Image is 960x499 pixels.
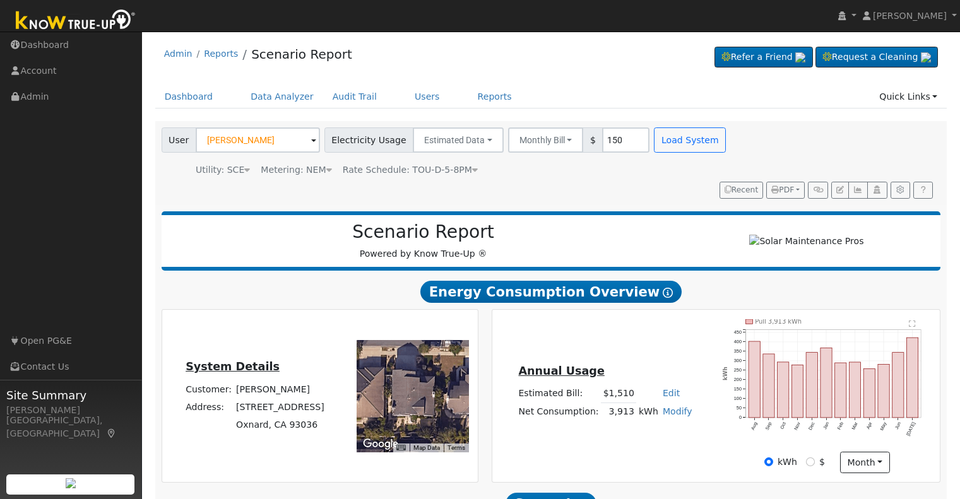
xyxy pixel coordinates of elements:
[808,182,827,199] button: Generate Report Link
[723,367,729,380] text: kWh
[168,221,679,261] div: Powered by Know True-Up ®
[880,421,889,431] text: May
[184,398,234,416] td: Address:
[343,165,478,175] span: Alias: None
[663,406,692,416] a: Modify
[714,47,813,68] a: Refer a Friend
[413,443,440,452] button: Map Data
[196,163,250,177] div: Utility: SCE
[870,85,947,109] a: Quick Links
[734,377,742,382] text: 200
[601,402,636,421] td: 3,913
[821,348,833,418] rect: onclick=""
[837,421,845,431] text: Feb
[204,49,238,59] a: Reports
[9,7,142,35] img: Know True-Up
[6,414,135,440] div: [GEOGRAPHIC_DATA], [GEOGRAPHIC_DATA]
[831,182,849,199] button: Edit User
[234,398,327,416] td: [STREET_ADDRESS]
[894,421,903,431] text: Jun
[808,421,817,431] text: Dec
[806,457,815,466] input: $
[867,182,887,199] button: Login As
[663,288,673,298] i: Show Help
[6,404,135,417] div: [PERSON_NAME]
[196,127,320,153] input: Select a User
[734,367,742,373] text: 250
[323,85,386,109] a: Audit Trail
[734,386,742,392] text: 150
[734,348,742,354] text: 350
[405,85,449,109] a: Users
[873,11,947,21] span: [PERSON_NAME]
[734,358,742,363] text: 300
[764,421,773,431] text: Sep
[893,352,904,418] rect: onclick=""
[234,416,327,433] td: Oxnard, CA 93036
[749,235,863,248] img: Solar Maintenance Pros
[516,402,601,421] td: Net Consumption:
[6,387,135,404] span: Site Summary
[851,421,860,431] text: Mar
[866,421,874,430] text: Apr
[241,85,323,109] a: Data Analyzer
[793,421,802,431] text: Nov
[164,49,193,59] a: Admin
[734,339,742,344] text: 400
[779,421,788,430] text: Oct
[261,163,331,177] div: Metering: NEM
[756,318,802,325] text: Pull 3,913 kWh
[447,444,465,451] a: Terms
[413,127,504,153] button: Estimated Data
[778,362,789,418] rect: onclick=""
[815,47,938,68] a: Request a Cleaning
[766,182,805,199] button: PDF
[891,182,910,199] button: Settings
[663,388,680,398] a: Edit
[906,421,917,437] text: [DATE]
[850,362,861,418] rect: onclick=""
[654,127,726,153] button: Load System
[763,354,774,418] rect: onclick=""
[508,127,584,153] button: Monthly Bill
[792,365,803,418] rect: onclick=""
[908,338,919,418] rect: onclick=""
[516,385,601,403] td: Estimated Bill:
[360,436,401,452] img: Google
[155,85,223,109] a: Dashboard
[734,396,742,401] text: 100
[360,436,401,452] a: Open this area in Google Maps (opens a new window)
[879,364,890,418] rect: onclick=""
[468,85,521,109] a: Reports
[739,414,742,420] text: 0
[734,329,742,335] text: 450
[737,405,742,411] text: 50
[583,127,603,153] span: $
[66,478,76,488] img: retrieve
[174,221,672,243] h2: Scenario Report
[848,182,868,199] button: Multi-Series Graph
[186,360,280,373] u: System Details
[836,363,847,418] rect: onclick=""
[921,52,931,62] img: retrieve
[518,365,604,377] u: Annual Usage
[162,127,196,153] span: User
[913,182,933,199] a: Help Link
[840,452,890,473] button: month
[778,455,797,469] label: kWh
[720,182,764,199] button: Recent
[795,52,805,62] img: retrieve
[601,385,636,403] td: $1,510
[910,320,916,327] text: 
[106,428,117,438] a: Map
[764,457,773,466] input: kWh
[822,421,831,431] text: Jan
[324,127,413,153] span: Electricity Usage
[749,341,760,418] rect: onclick=""
[771,185,794,194] span: PDF
[184,380,234,398] td: Customer:
[251,47,352,62] a: Scenario Report
[819,455,825,469] label: $
[420,281,682,303] span: Energy Consumption Overview
[864,368,875,418] rect: onclick=""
